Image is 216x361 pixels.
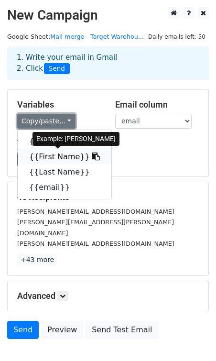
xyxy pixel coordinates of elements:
[17,291,199,301] h5: Advanced
[17,99,101,110] h5: Variables
[18,134,111,149] a: {{Company}}
[168,315,216,361] iframe: Chat Widget
[41,321,83,339] a: Preview
[17,114,76,129] a: Copy/paste...
[50,33,144,40] a: Mail merge - Target Warehou...
[7,7,209,23] h2: New Campaign
[17,219,174,237] small: [PERSON_NAME][EMAIL_ADDRESS][PERSON_NAME][DOMAIN_NAME]
[44,63,70,75] span: Send
[145,32,209,42] span: Daily emails left: 50
[18,164,111,180] a: {{Last Name}}
[32,132,119,146] div: Example: [PERSON_NAME]
[17,208,174,215] small: [PERSON_NAME][EMAIL_ADDRESS][DOMAIN_NAME]
[10,52,206,74] div: 1. Write your email in Gmail 2. Click
[7,33,144,40] small: Google Sheet:
[86,321,158,339] a: Send Test Email
[115,99,199,110] h5: Email column
[17,254,57,266] a: +43 more
[18,149,111,164] a: {{First Name}}
[7,321,39,339] a: Send
[17,240,174,247] small: [PERSON_NAME][EMAIL_ADDRESS][DOMAIN_NAME]
[145,33,209,40] a: Daily emails left: 50
[18,180,111,195] a: {{email}}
